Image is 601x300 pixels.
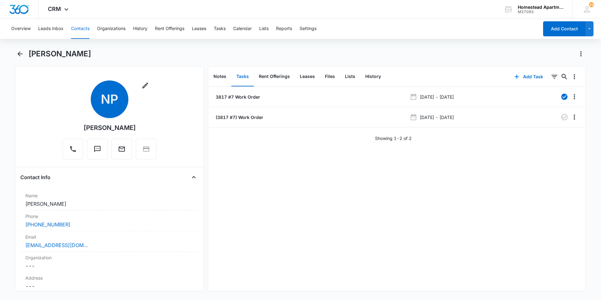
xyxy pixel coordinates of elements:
[189,172,199,182] button: Close
[375,135,412,142] p: Showing 1-2 of 2
[518,10,563,14] div: account id
[569,112,579,122] button: Overflow Menu
[214,94,260,100] a: 3817 #7 Work Order
[25,262,194,270] dd: ---
[155,19,184,39] button: Rent Offerings
[192,19,206,39] button: Leases
[259,19,269,39] button: Lists
[11,19,31,39] button: Overview
[254,67,295,86] button: Rent Offerings
[233,19,252,39] button: Calendar
[48,6,61,12] span: CRM
[28,49,91,59] h1: [PERSON_NAME]
[97,19,126,39] button: Organizations
[20,252,199,272] div: Organization---
[63,148,83,154] a: Call
[420,94,454,100] p: [DATE] - [DATE]
[508,69,549,84] button: Add Task
[214,19,226,39] button: Tasks
[518,5,563,10] div: account name
[133,19,147,39] button: History
[20,210,199,231] div: Phone[PHONE_NUMBER]
[420,114,454,121] p: [DATE] - [DATE]
[87,148,108,154] a: Text
[63,139,83,159] button: Call
[208,67,231,86] button: Notes
[276,19,292,39] button: Reports
[569,72,579,82] button: Overflow Menu
[569,92,579,102] button: Overflow Menu
[25,282,194,290] dd: ---
[25,221,70,228] a: [PHONE_NUMBER]
[576,49,586,59] button: Actions
[20,272,199,293] div: Address---
[559,72,569,82] button: Search...
[15,49,25,59] button: Back
[25,200,194,208] dd: [PERSON_NAME]
[25,275,194,281] label: Address
[25,192,194,199] label: Name
[20,173,50,181] h4: Contact Info
[25,213,194,220] label: Phone
[231,67,254,86] button: Tasks
[549,72,559,82] button: Filters
[20,190,199,210] div: Name[PERSON_NAME]
[589,2,594,7] span: 33
[340,67,360,86] button: Lists
[214,114,263,121] a: (3817 #7) Work Order
[38,19,64,39] button: Leads Inbox
[360,67,386,86] button: History
[111,148,132,154] a: Email
[87,139,108,159] button: Text
[25,241,88,249] a: [EMAIL_ADDRESS][DOMAIN_NAME]
[71,19,90,39] button: Contacts
[84,123,136,132] div: [PERSON_NAME]
[300,19,316,39] button: Settings
[25,254,194,261] label: Organization
[25,234,194,240] label: Email
[91,80,128,118] span: NP
[20,231,199,252] div: Email[EMAIL_ADDRESS][DOMAIN_NAME]
[295,67,320,86] button: Leases
[589,2,594,7] div: notifications count
[543,21,585,36] button: Add Contact
[320,67,340,86] button: Files
[111,139,132,159] button: Email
